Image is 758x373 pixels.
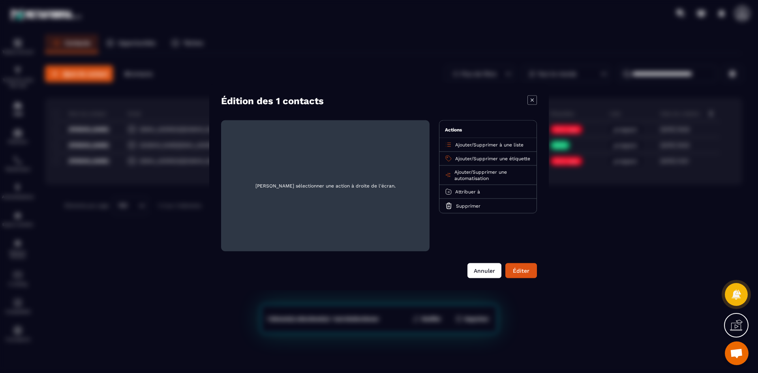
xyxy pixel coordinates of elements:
span: Ajouter [455,142,471,147]
span: Actions [445,127,462,132]
button: Éditer [505,263,537,278]
span: Supprimer une étiquette [473,156,530,161]
span: Supprimer à une liste [473,142,523,147]
span: Ajouter [454,169,471,174]
span: Supprimer [456,203,480,208]
p: / [455,155,530,161]
span: [PERSON_NAME] sélectionner une action à droite de l'écran. [227,126,423,245]
div: Ouvrir le chat [725,341,749,365]
span: Ajouter [455,156,471,161]
p: / [454,169,531,181]
p: / [455,141,523,148]
h4: Édition des 1 contacts [221,95,324,106]
span: Attribuer à [455,189,480,194]
button: Annuler [467,263,501,278]
span: Supprimer une automatisation [454,169,507,181]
